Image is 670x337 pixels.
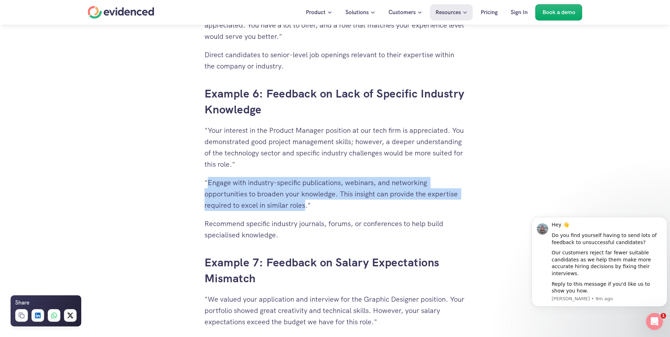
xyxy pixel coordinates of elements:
[505,4,533,20] a: Sign In
[511,8,528,17] p: Sign In
[529,213,670,318] iframe: Intercom notifications message
[345,8,369,17] p: Solutions
[306,8,326,17] p: Product
[542,8,575,17] p: Book a demo
[660,313,666,319] span: 1
[204,49,466,72] p: Direct candidates to senior-level job openings relevant to their expertise within the company or ...
[481,8,498,17] p: Pricing
[204,177,466,211] p: "Engage with industry-specific publications, webinars, and networking opportunities to broaden yo...
[389,8,416,17] p: Customers
[204,218,466,241] p: Recommend specific industry journals, forums, or conferences to help build specialised knowledge.
[88,6,154,19] a: Home
[475,4,503,20] a: Pricing
[204,86,466,118] h3: Example 6: Feedback on Lack of Specific Industry Knowledge
[204,294,466,327] p: "We valued your application and interview for the Graphic Designer position. Your portfolio showe...
[435,8,461,17] p: Resources
[204,255,466,286] h3: Example 7: Feedback on Salary Expectations Mismatch
[535,4,582,20] a: Book a demo
[204,125,466,170] p: "Your interest in the Product Manager position at our tech firm is appreciated. You demonstrated ...
[15,298,29,307] h6: Share
[646,313,663,330] iframe: Intercom live chat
